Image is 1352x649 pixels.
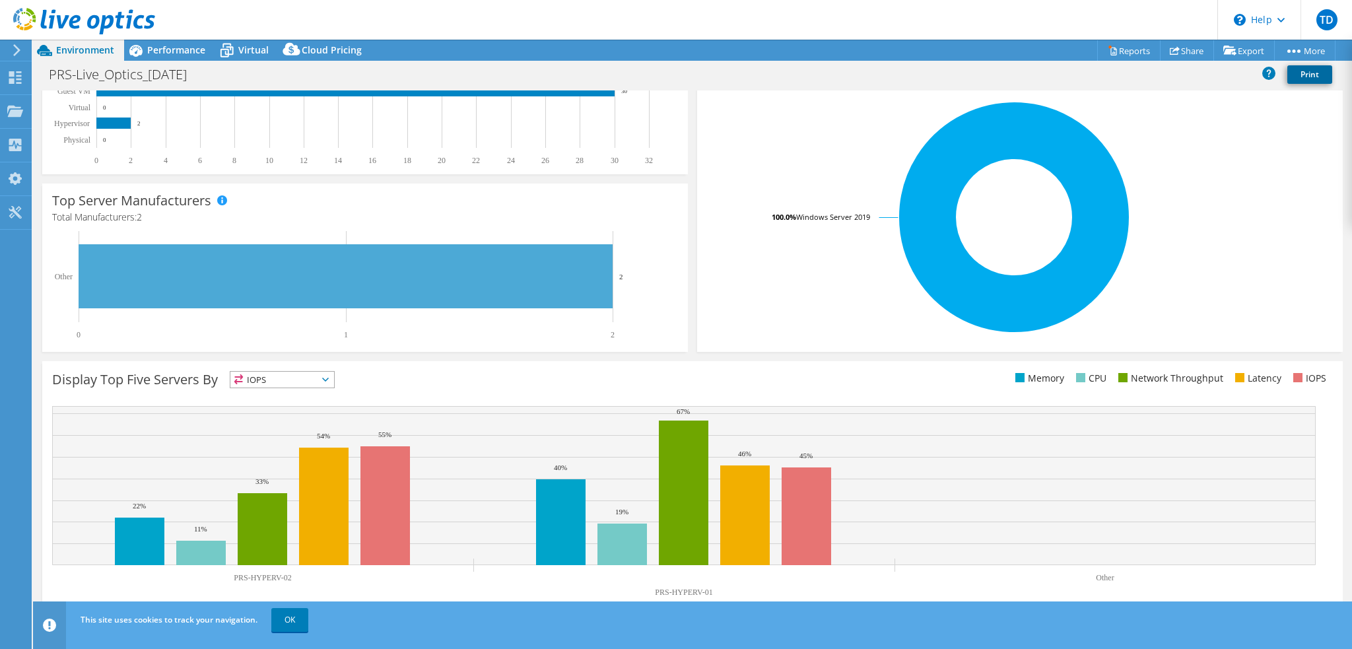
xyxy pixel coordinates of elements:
span: Performance [147,44,205,56]
h4: Total Manufacturers: [52,210,678,224]
span: TD [1316,9,1337,30]
span: Environment [56,44,114,56]
text: 26 [541,156,549,165]
span: Virtual [238,44,269,56]
span: This site uses cookies to track your navigation. [81,614,257,625]
h1: PRS-Live_Optics_[DATE] [43,67,207,82]
span: IOPS [230,372,334,388]
svg: \n [1234,14,1246,26]
text: Guest VM [57,86,90,96]
text: 20 [438,156,446,165]
text: 12 [300,156,308,165]
text: 11% [194,525,207,533]
text: 67% [677,407,690,415]
text: 2 [611,330,615,339]
li: Latency [1232,371,1281,386]
text: 55% [378,430,391,438]
text: 0 [103,137,106,143]
text: 18 [403,156,411,165]
text: PRS-HYPERV-02 [234,573,291,582]
text: 10 [265,156,273,165]
text: 54% [317,432,330,440]
text: 8 [232,156,236,165]
text: Physical [63,135,90,145]
text: 0 [94,156,98,165]
text: 4 [164,156,168,165]
text: 45% [799,452,813,460]
text: 2 [137,120,141,127]
text: 19% [615,508,628,516]
text: 33% [255,477,269,485]
text: 0 [103,104,106,111]
text: Hypervisor [54,119,90,128]
text: 22 [472,156,480,165]
text: Virtual [69,103,91,112]
text: Other [1096,573,1114,582]
a: Export [1213,40,1275,61]
text: 46% [738,450,751,458]
text: 0 [77,330,81,339]
text: 22% [133,502,146,510]
tspan: Windows Server 2019 [796,212,870,222]
text: 28 [576,156,584,165]
text: 6 [198,156,202,165]
span: 2 [137,211,142,223]
text: 40% [554,463,567,471]
li: Network Throughput [1115,371,1223,386]
text: 1 [344,330,348,339]
text: 30 [611,156,619,165]
h3: Top Server Manufacturers [52,193,211,208]
a: Reports [1097,40,1161,61]
li: CPU [1073,371,1106,386]
a: Print [1287,65,1332,84]
text: 2 [619,273,623,281]
a: Share [1160,40,1214,61]
text: 16 [368,156,376,165]
tspan: 100.0% [772,212,796,222]
text: 30 [621,88,628,94]
text: 2 [129,156,133,165]
a: OK [271,608,308,632]
li: IOPS [1290,371,1326,386]
a: More [1274,40,1335,61]
text: 32 [645,156,653,165]
text: 14 [334,156,342,165]
text: Other [55,272,73,281]
li: Memory [1012,371,1064,386]
text: PRS-HYPERV-01 [655,588,712,597]
text: 24 [507,156,515,165]
span: Cloud Pricing [302,44,362,56]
